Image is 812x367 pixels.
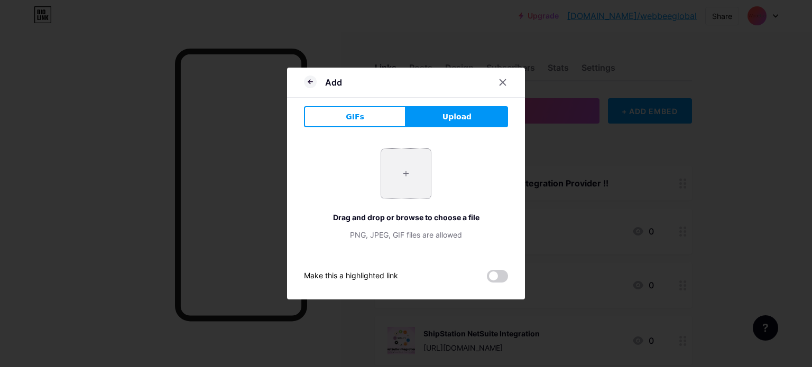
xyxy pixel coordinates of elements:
[442,111,472,123] span: Upload
[346,111,364,123] span: GIFs
[406,106,508,127] button: Upload
[304,106,406,127] button: GIFs
[304,212,508,223] div: Drag and drop or browse to choose a file
[304,229,508,240] div: PNG, JPEG, GIF files are allowed
[304,270,398,283] div: Make this a highlighted link
[325,76,342,89] div: Add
